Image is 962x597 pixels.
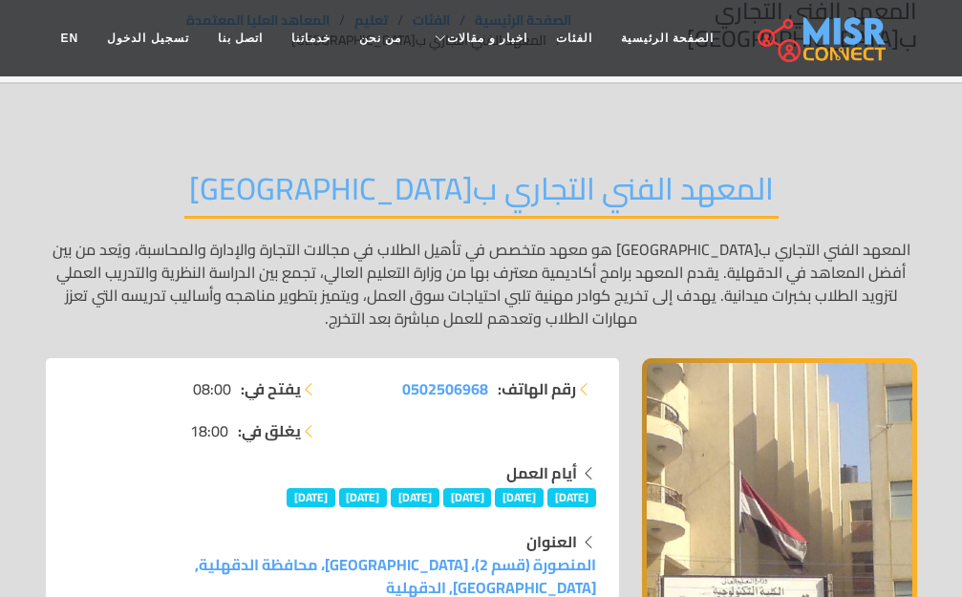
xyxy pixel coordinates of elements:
[238,419,301,442] strong: يغلق في:
[402,377,488,400] a: 0502506968
[193,377,231,400] span: 08:00
[184,170,779,219] h2: المعهد الفني التجاري ب[GEOGRAPHIC_DATA]
[391,488,439,507] span: [DATE]
[241,377,301,400] strong: يفتح في:
[345,20,416,56] a: من نحن
[402,374,488,403] span: 0502506968
[203,20,277,56] a: اتصل بنا
[47,20,94,56] a: EN
[190,419,228,442] span: 18:00
[93,20,203,56] a: تسجيل الدخول
[277,20,345,56] a: خدماتنا
[542,20,607,56] a: الفئات
[758,14,886,62] img: main.misr_connect
[416,20,542,56] a: اخبار و مقالات
[547,488,596,507] span: [DATE]
[607,20,728,56] a: الصفحة الرئيسية
[526,527,577,556] strong: العنوان
[443,488,492,507] span: [DATE]
[287,488,335,507] span: [DATE]
[495,488,544,507] span: [DATE]
[339,488,388,507] span: [DATE]
[46,238,917,330] p: المعهد الفني التجاري ب[GEOGRAPHIC_DATA] هو معهد متخصص في تأهيل الطلاب في مجالات التجارة والإدارة ...
[447,30,527,47] span: اخبار و مقالات
[506,458,577,487] strong: أيام العمل
[498,377,576,400] strong: رقم الهاتف:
